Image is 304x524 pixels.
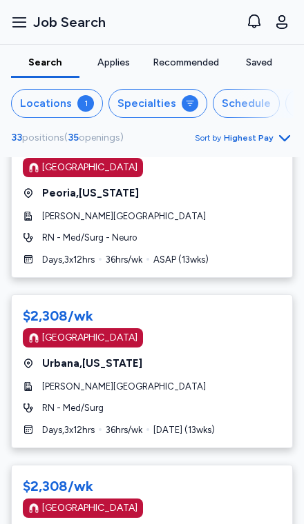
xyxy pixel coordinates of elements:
span: 35 [68,132,79,143]
div: [GEOGRAPHIC_DATA] [42,331,137,345]
button: Specialties [108,89,207,118]
span: 36 hrs/wk [106,423,142,437]
span: Job Search [33,12,106,32]
span: [PERSON_NAME][GEOGRAPHIC_DATA] [42,210,206,223]
span: 36 hrs/wk [106,253,142,267]
span: Days , 3 x 12 hrs [42,253,95,267]
span: Highest Pay [224,132,274,143]
span: ASAP ( 13 wks) [153,253,209,267]
div: Search [17,56,74,70]
button: Schedule [213,89,280,118]
div: Locations [20,95,72,112]
div: [GEOGRAPHIC_DATA] [42,501,137,515]
button: Locations1 [11,89,103,118]
div: Saved [230,56,287,70]
div: [GEOGRAPHIC_DATA] [42,161,137,174]
div: Recommended [153,56,219,70]
button: Sort byHighest Pay [195,130,293,146]
span: openings [79,132,120,143]
button: Job Search [6,7,111,37]
span: [PERSON_NAME][GEOGRAPHIC_DATA] [42,380,206,394]
div: $2,308/wk [23,476,93,496]
div: 1 [77,95,94,112]
div: ( ) [11,131,124,145]
span: Sort by [195,132,221,143]
div: Schedule [222,95,271,112]
span: 33 [11,132,22,143]
div: $2,308/wk [23,306,93,325]
span: Days , 3 x 12 hrs [42,423,95,437]
div: Specialties [117,95,176,112]
span: [DATE] ( 13 wks) [153,423,215,437]
span: positions [22,132,64,143]
span: Peoria , [US_STATE] [42,185,139,201]
span: RN - Med/Surg [42,401,104,415]
div: Applies [85,56,142,70]
span: RN - Med/Surg - Neuro [42,231,137,245]
span: Urbana , [US_STATE] [42,356,142,372]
